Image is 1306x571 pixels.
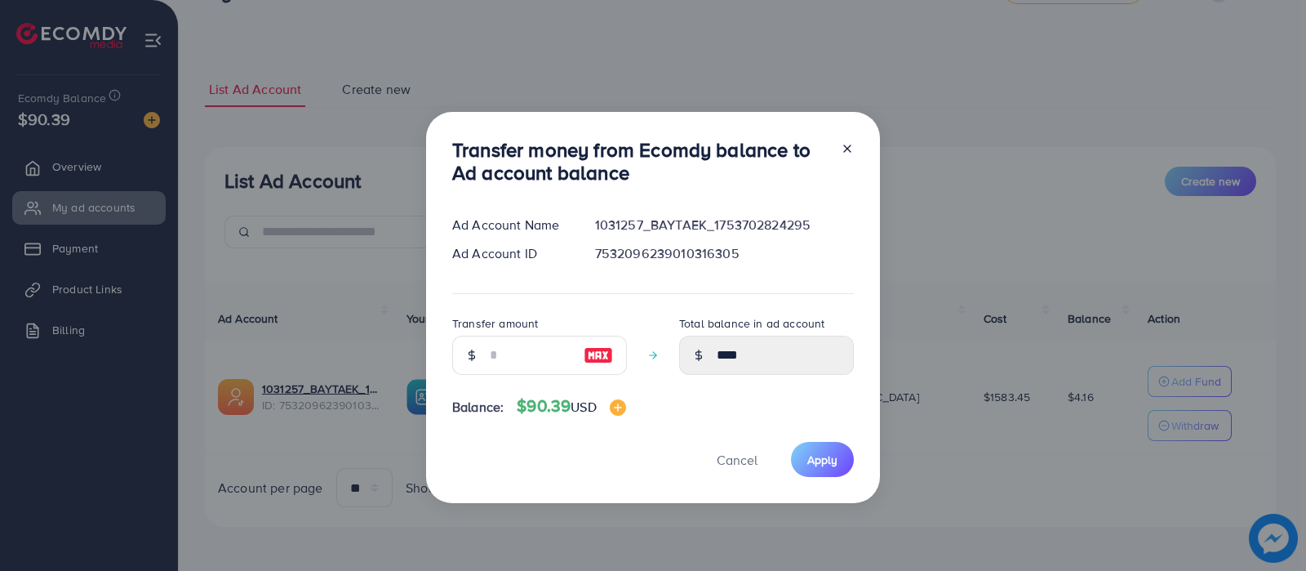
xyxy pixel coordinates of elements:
[807,452,837,468] span: Apply
[439,244,582,263] div: Ad Account ID
[584,346,613,365] img: image
[696,442,778,477] button: Cancel
[791,442,854,477] button: Apply
[439,216,582,234] div: Ad Account Name
[452,398,504,417] span: Balance:
[717,451,757,469] span: Cancel
[452,315,538,332] label: Transfer amount
[517,396,625,417] h4: $90.39
[582,216,867,234] div: 1031257_BAYTAEK_1753702824295
[452,138,828,185] h3: Transfer money from Ecomdy balance to Ad account balance
[610,399,626,416] img: image
[582,244,867,263] div: 7532096239010316305
[571,398,596,416] span: USD
[679,315,824,332] label: Total balance in ad account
